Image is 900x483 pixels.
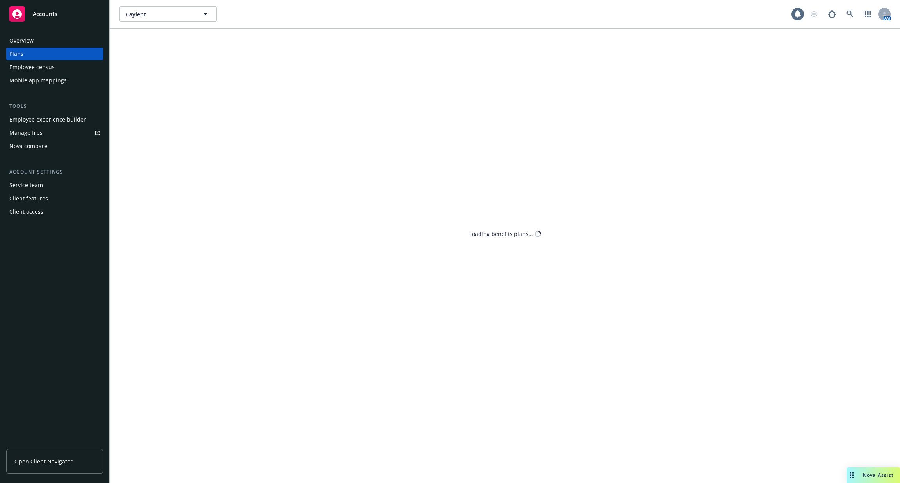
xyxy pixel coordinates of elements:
span: Accounts [33,11,57,17]
a: Start snowing [806,6,822,22]
div: Nova compare [9,140,47,152]
a: Client access [6,206,103,218]
a: Mobile app mappings [6,74,103,87]
a: Client features [6,192,103,205]
div: Service team [9,179,43,191]
div: Employee census [9,61,55,73]
div: Plans [9,48,23,60]
a: Overview [6,34,103,47]
a: Service team [6,179,103,191]
div: Loading benefits plans... [469,230,533,238]
a: Search [842,6,858,22]
div: Client access [9,206,43,218]
div: Tools [6,102,103,110]
div: Manage files [9,127,43,139]
a: Plans [6,48,103,60]
button: Nova Assist [847,467,900,483]
a: Manage files [6,127,103,139]
div: Drag to move [847,467,857,483]
button: Caylent [119,6,217,22]
div: Overview [9,34,34,47]
span: Caylent [126,10,193,18]
a: Accounts [6,3,103,25]
a: Report a Bug [824,6,840,22]
span: Open Client Navigator [14,457,73,465]
div: Employee experience builder [9,113,86,126]
a: Switch app [860,6,876,22]
div: Client features [9,192,48,205]
div: Mobile app mappings [9,74,67,87]
a: Employee experience builder [6,113,103,126]
a: Employee census [6,61,103,73]
a: Nova compare [6,140,103,152]
div: Account settings [6,168,103,176]
span: Nova Assist [863,472,894,478]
